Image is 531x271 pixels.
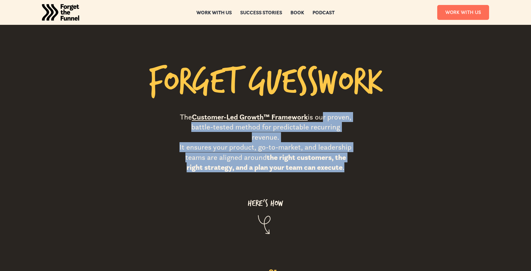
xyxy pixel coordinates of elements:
div: Here's How [248,197,283,210]
div: r [353,59,368,107]
div: s [297,59,307,107]
div: e [282,59,297,107]
a: Success Stories [240,10,282,15]
div: u [266,59,282,107]
div: k [368,59,383,107]
div: t [225,59,239,107]
div: r [179,59,193,107]
a: Work with us [197,10,232,15]
div: The is our proven, battle-tested method for predictable recurring revenue. It ensures your produc... [177,112,354,172]
div: s [307,59,318,107]
a: Work With Us [437,5,489,20]
strong: the right customers, the right strategy, and a plan your team can execute [187,153,346,172]
div: o [338,59,353,107]
div: o [164,59,179,107]
div: g [193,59,210,107]
a: Customer-Led Growth™ Framework [192,112,308,122]
div: F [148,59,164,107]
a: Podcast [313,10,335,15]
div: w [318,59,338,107]
a: Book [291,10,304,15]
div: e [210,59,225,107]
div: G [249,59,266,107]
